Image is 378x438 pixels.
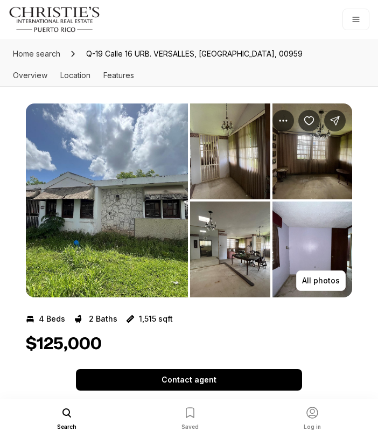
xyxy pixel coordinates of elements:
[324,110,346,131] button: Share Property: Q-19 Calle 16 URB. VERSALLES
[298,110,320,131] button: Save Property: Q-19 Calle 16 URB. VERSALLES
[139,315,173,323] p: 1,515 sqft
[9,6,101,32] img: logo
[89,315,117,323] p: 2 Baths
[190,201,270,297] button: View image gallery
[9,45,65,62] a: Home search
[272,110,294,131] button: Property options
[26,103,188,297] li: 1 of 3
[272,103,353,199] button: View image gallery
[57,422,76,431] span: Search
[26,334,102,354] h1: $125,000
[304,406,321,431] button: Log in
[190,103,352,297] li: 2 of 3
[162,376,216,384] p: Contact agent
[302,276,340,285] p: All photos
[26,103,352,297] div: Listing Photos
[190,103,270,199] button: View image gallery
[304,422,321,431] span: Log in
[13,49,60,58] span: Home search
[181,406,199,431] button: Saved
[9,71,134,80] nav: Page section menu
[13,71,47,80] a: Skip to: Overview
[296,270,346,291] button: All photos
[26,103,188,297] button: View image gallery
[60,71,90,80] a: Skip to: Location
[76,369,302,391] button: Contact agent
[57,406,76,431] a: Search
[26,359,352,372] p: Q-19 Calle 16 URB. [GEOGRAPHIC_DATA] PR, 00959
[103,71,134,80] a: Skip to: Features
[272,201,353,297] button: View image gallery
[39,315,65,323] p: 4 Beds
[82,45,307,62] span: Q-19 Calle 16 URB. VERSALLES, [GEOGRAPHIC_DATA], 00959
[181,422,199,431] span: Saved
